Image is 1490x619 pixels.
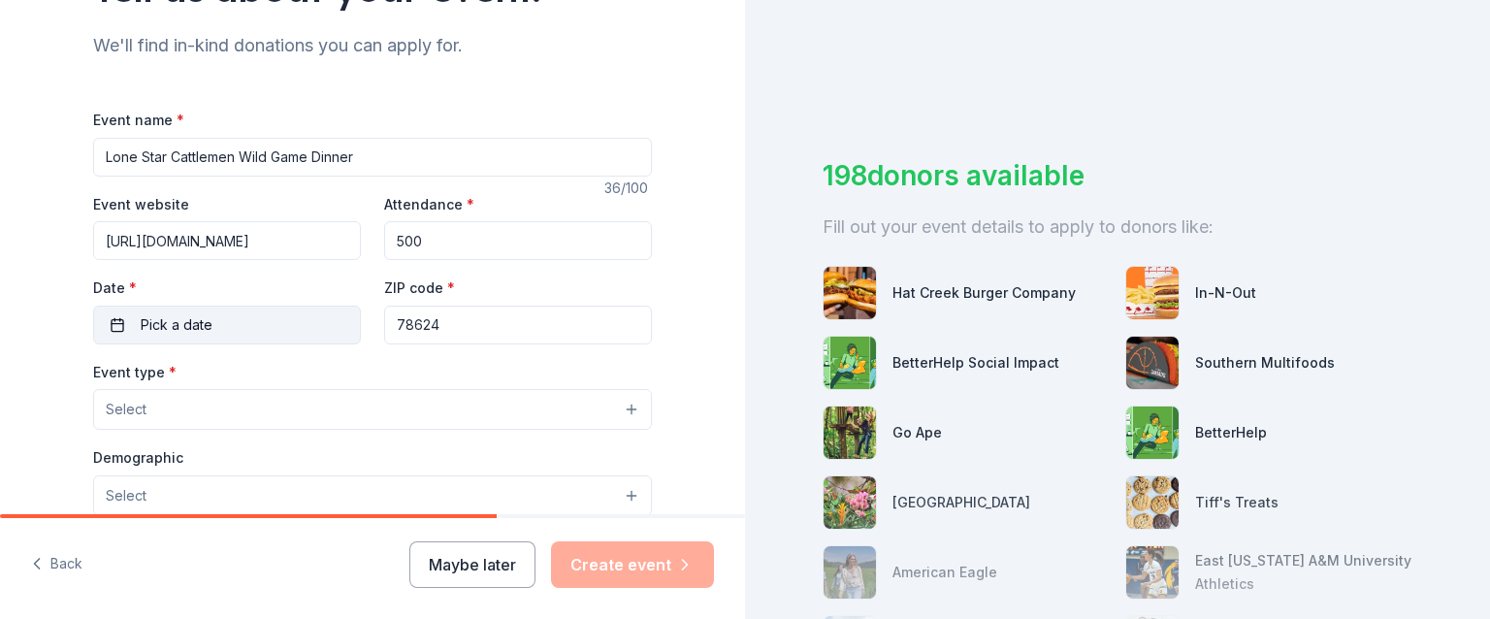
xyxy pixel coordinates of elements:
[93,221,361,260] input: https://www...
[93,30,652,61] div: We'll find in-kind donations you can apply for.
[31,544,82,585] button: Back
[409,541,535,588] button: Maybe later
[93,389,652,430] button: Select
[106,484,146,507] span: Select
[93,306,361,344] button: Pick a date
[93,111,184,130] label: Event name
[93,475,652,516] button: Select
[141,313,212,337] span: Pick a date
[604,177,652,200] div: 36 /100
[823,212,1412,243] div: Fill out your event details to apply to donors like:
[1195,421,1267,444] div: BetterHelp
[384,221,652,260] input: 20
[892,351,1059,375] div: BetterHelp Social Impact
[823,155,1412,196] div: 198 donors available
[93,278,361,298] label: Date
[384,306,652,344] input: 12345 (U.S. only)
[1126,407,1179,459] img: photo for BetterHelp
[1195,351,1335,375] div: Southern Multifoods
[892,281,1076,305] div: Hat Creek Burger Company
[892,421,942,444] div: Go Ape
[1126,267,1179,319] img: photo for In-N-Out
[1126,337,1179,389] img: photo for Southern Multifoods
[824,407,876,459] img: photo for Go Ape
[384,195,474,214] label: Attendance
[93,195,189,214] label: Event website
[384,278,455,298] label: ZIP code
[93,138,652,177] input: Spring Fundraiser
[106,398,146,421] span: Select
[824,337,876,389] img: photo for BetterHelp Social Impact
[824,267,876,319] img: photo for Hat Creek Burger Company
[93,363,177,382] label: Event type
[1195,281,1256,305] div: In-N-Out
[93,448,183,468] label: Demographic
